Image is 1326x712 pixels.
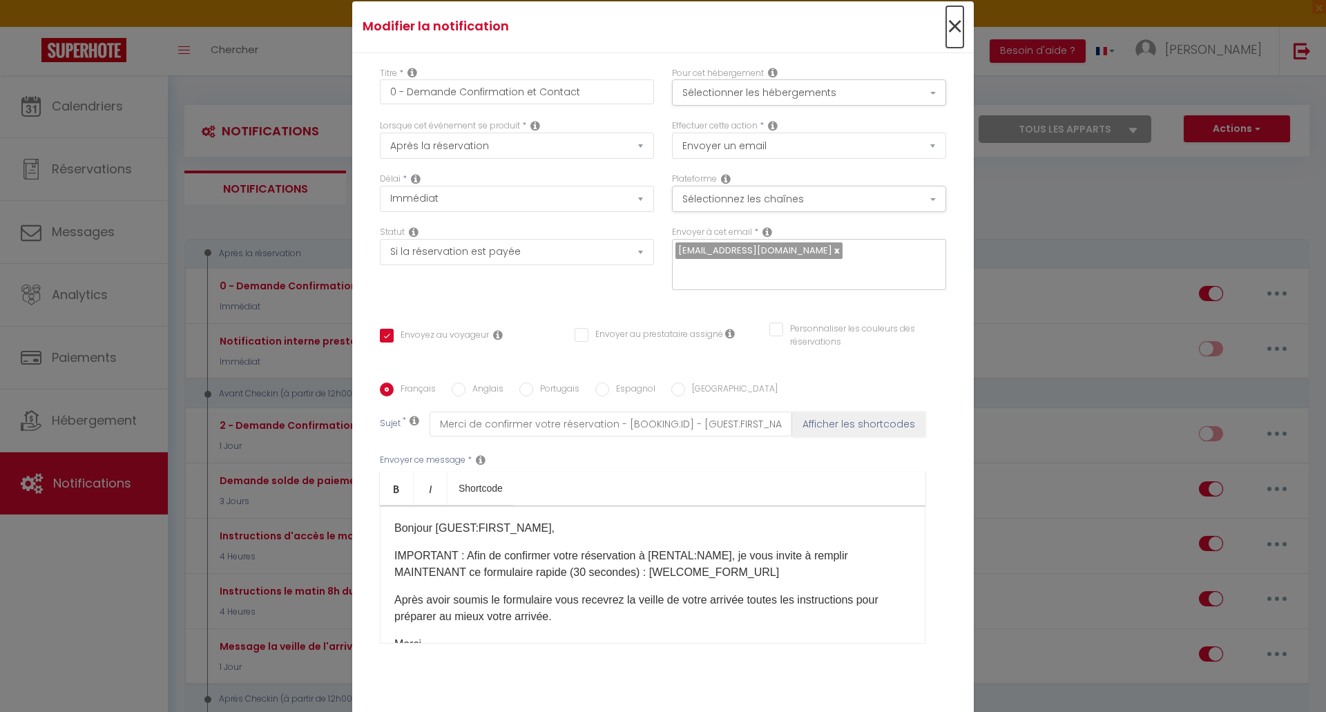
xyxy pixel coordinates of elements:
[411,173,421,184] i: Action Time
[685,383,778,398] label: [GEOGRAPHIC_DATA]
[609,383,655,398] label: Espagnol
[946,6,963,48] span: ×
[410,415,419,426] i: Subject
[394,636,911,653] p: Merci.
[380,454,465,467] label: Envoyer ce message
[394,383,436,398] label: Français
[394,592,911,625] p: Après avoir soumis le formulaire vous recevrez la veille de votre arrivée toutes les instructions...
[672,119,758,133] label: Effectuer cette action
[768,67,778,78] i: This Rental
[465,383,503,398] label: Anglais
[380,173,401,186] label: Délai
[380,417,401,432] label: Sujet
[380,67,397,80] label: Titre
[448,472,514,505] a: Shortcode
[762,227,772,238] i: Recipient
[672,226,752,239] label: Envoyer à cet email
[493,329,503,340] i: Envoyer au voyageur
[678,244,832,257] span: [EMAIL_ADDRESS][DOMAIN_NAME]
[725,328,735,339] i: Envoyer au prestataire si il est assigné
[380,472,414,505] a: Bold
[476,454,486,465] i: Message
[380,226,405,239] label: Statut
[792,412,925,436] button: Afficher les shortcodes
[672,79,946,106] button: Sélectionner les hébergements
[407,67,417,78] i: Title
[380,119,520,133] label: Lorsque cet événement se produit
[363,17,757,36] h4: Modifier la notification
[394,520,911,537] p: Bonjour [GUEST:FIRST_NAME],
[530,120,540,131] i: Event Occur
[672,173,717,186] label: Plateforme
[946,12,963,42] button: Close
[768,120,778,131] i: Action Type
[533,383,579,398] label: Portugais
[721,173,731,184] i: Action Channel
[394,548,911,581] p: IMPORTANT : Afin de confirmer votre réservation à [RENTAL:NAME], je vous invite à remplir MAINTEN...
[414,472,448,505] a: Italic
[672,67,764,80] label: Pour cet hébergement
[409,227,419,238] i: Booking status
[672,186,946,212] button: Sélectionnez les chaînes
